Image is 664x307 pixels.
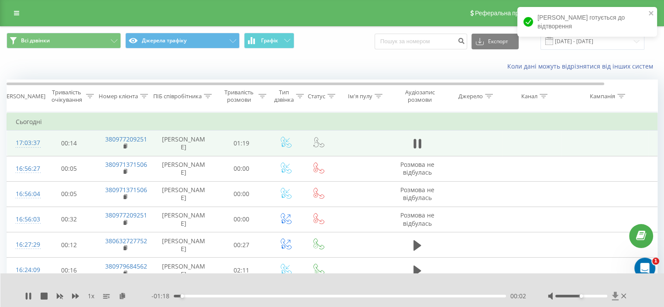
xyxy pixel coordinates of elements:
button: Експорт [471,34,519,49]
a: 380977209251 [105,135,147,143]
td: [PERSON_NAME] [153,207,214,232]
div: Канал [521,93,537,100]
a: 380971371506 [105,186,147,194]
button: Графік [244,33,294,48]
td: [PERSON_NAME] [153,181,214,207]
a: 380632727752 [105,237,147,245]
span: 1 x [88,292,94,300]
td: 00:00 [214,207,269,232]
div: Статус [308,93,325,100]
td: 02:11 [214,258,269,283]
td: 00:32 [42,207,96,232]
div: Номер клієнта [99,93,138,100]
div: Аудіозапис розмови [399,89,441,103]
span: - 01:18 [151,292,174,300]
span: Розмова не відбулась [400,211,434,227]
a: Коли дані можуть відрізнятися вiд інших систем [507,62,657,70]
iframe: Intercom live chat [634,258,655,279]
div: 16:56:27 [16,160,33,177]
div: [PERSON_NAME] [1,93,45,100]
div: Тривалість розмови [222,89,256,103]
div: [PERSON_NAME] готується до відтворення [517,7,657,37]
div: 17:03:37 [16,135,33,152]
div: 16:24:09 [16,262,33,279]
td: 00:00 [214,156,269,181]
td: 00:00 [214,181,269,207]
button: close [648,10,654,18]
button: Джерела трафіку [125,33,240,48]
div: Джерело [458,93,483,100]
td: 00:16 [42,258,96,283]
span: Розмова не відбулась [400,186,434,202]
span: Реферальна програма [475,10,539,17]
div: 16:56:04 [16,186,33,203]
td: 00:05 [42,156,96,181]
td: [PERSON_NAME] [153,232,214,258]
td: [PERSON_NAME] [153,258,214,283]
button: Всі дзвінки [7,33,121,48]
div: Accessibility label [180,294,184,298]
div: 16:56:03 [16,211,33,228]
a: 380977209251 [105,211,147,219]
input: Пошук за номером [375,34,467,49]
a: 380979684562 [105,262,147,270]
span: Графік [261,38,278,44]
td: 00:12 [42,232,96,258]
div: Ім'я пулу [348,93,372,100]
div: Accessibility label [579,294,583,298]
div: Тривалість очікування [49,89,84,103]
a: 380971371506 [105,160,147,169]
td: 00:27 [214,232,269,258]
td: [PERSON_NAME] [153,156,214,181]
span: 1 [652,258,659,265]
td: [PERSON_NAME] [153,131,214,156]
div: Тип дзвінка [274,89,294,103]
td: 01:19 [214,131,269,156]
div: ПІБ співробітника [153,93,202,100]
span: Всі дзвінки [21,37,50,44]
div: 16:27:29 [16,236,33,253]
div: Кампанія [590,93,615,100]
span: Розмова не відбулась [400,160,434,176]
td: 00:14 [42,131,96,156]
span: 00:02 [510,292,526,300]
td: 00:05 [42,181,96,207]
